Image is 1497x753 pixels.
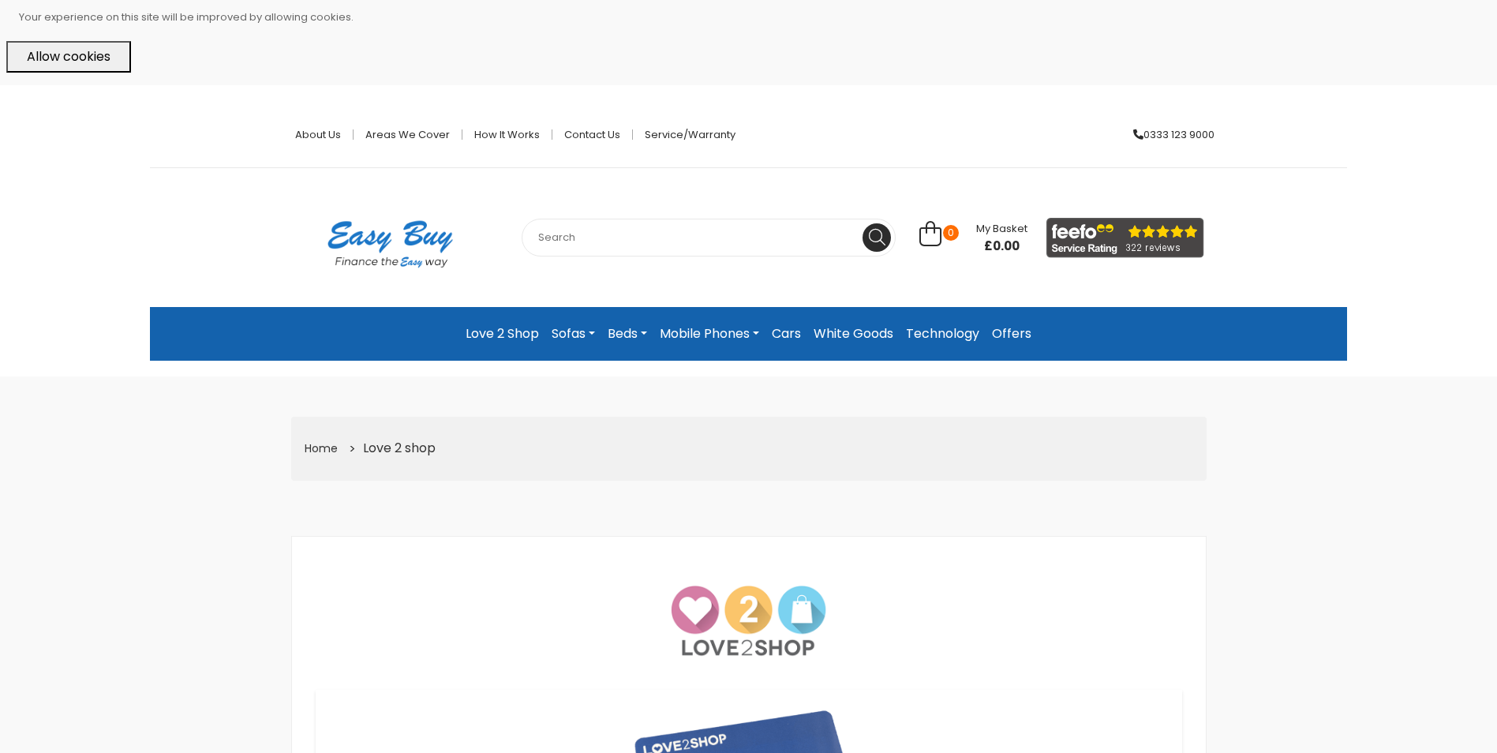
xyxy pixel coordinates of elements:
[1046,218,1204,258] img: feefo_logo
[552,129,633,140] a: Contact Us
[633,129,735,140] a: Service/Warranty
[459,320,545,348] a: Love 2 Shop
[765,320,807,348] a: Cars
[943,225,959,241] span: 0
[653,320,765,348] a: Mobile Phones
[807,320,900,348] a: White Goods
[343,436,437,461] li: Love 2 shop
[19,6,1491,28] p: Your experience on this site will be improved by allowing cookies.
[670,584,828,658] img: Love2shop Logo
[354,129,462,140] a: Areas we cover
[900,320,986,348] a: Technology
[976,238,1027,254] span: £0.00
[283,129,354,140] a: About Us
[312,200,469,288] img: Easy Buy
[919,230,1027,248] a: 0 My Basket £0.00
[462,129,552,140] a: How it works
[522,219,896,257] input: Search
[6,41,131,73] button: Allow cookies
[305,440,338,456] a: Home
[986,320,1038,348] a: Offers
[976,221,1027,236] span: My Basket
[601,320,653,348] a: Beds
[1121,129,1214,140] a: 0333 123 9000
[545,320,601,348] a: Sofas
